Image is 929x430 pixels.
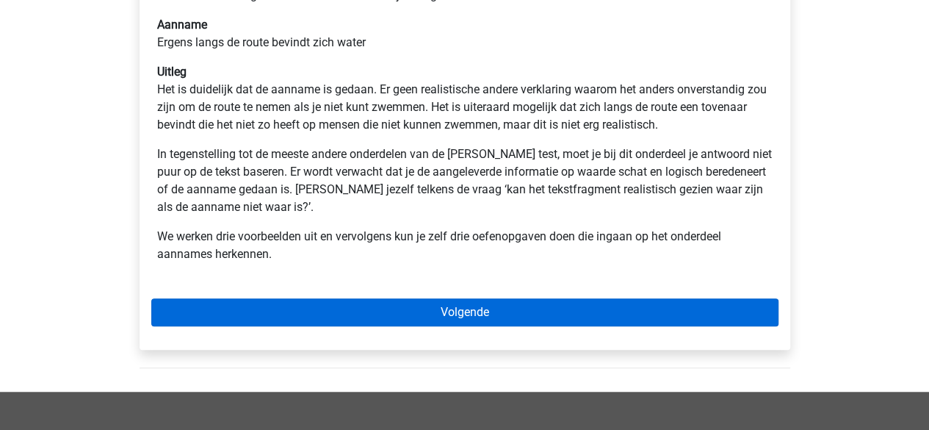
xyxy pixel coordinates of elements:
b: Aanname [157,18,207,32]
a: Volgende [151,298,778,326]
p: We werken drie voorbeelden uit en vervolgens kun je zelf drie oefenopgaven doen die ingaan op het... [157,228,773,263]
b: Uitleg [157,65,187,79]
p: Het is duidelijk dat de aanname is gedaan. Er geen realistische andere verklaring waarom het ande... [157,63,773,134]
p: Ergens langs de route bevindt zich water [157,16,773,51]
p: In tegenstelling tot de meeste andere onderdelen van de [PERSON_NAME] test, moet je bij dit onder... [157,146,773,216]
